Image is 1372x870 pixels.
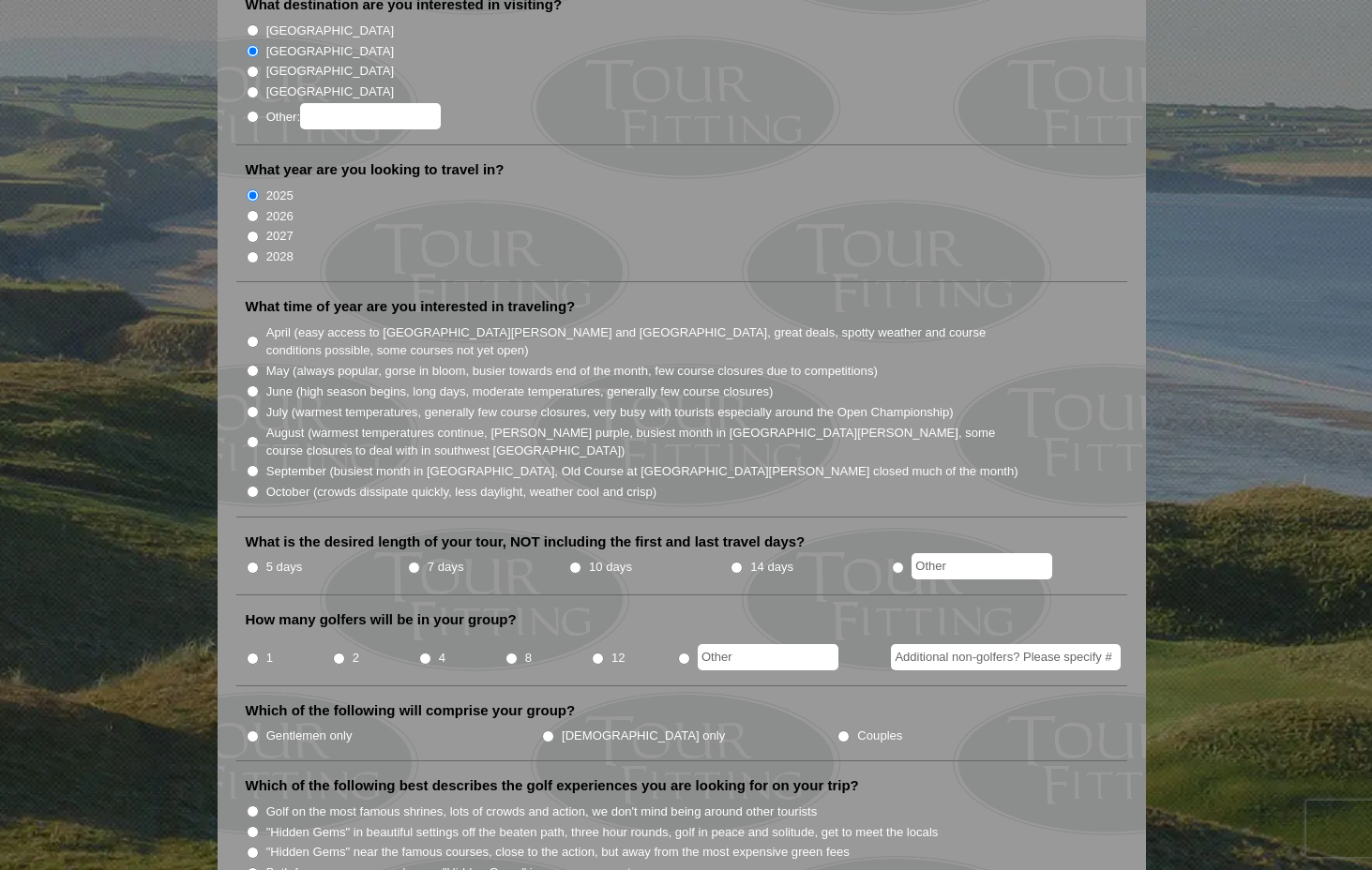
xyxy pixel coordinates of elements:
[266,42,394,61] label: [GEOGRAPHIC_DATA]
[266,727,353,745] label: Gentlemen only
[266,207,294,226] label: 2026
[266,103,441,129] label: Other:
[266,403,954,422] label: July (warmest temperatures, generally few course closures, very busy with tourists especially aro...
[266,483,657,502] label: October (crowds dissipate quickly, less daylight, weather cool and crisp)
[266,558,303,577] label: 5 days
[857,727,902,745] label: Couples
[266,323,1020,360] label: April (easy access to [GEOGRAPHIC_DATA][PERSON_NAME] and [GEOGRAPHIC_DATA], great deals, spotty w...
[266,382,774,401] label: June (high season begins, long days, moderate temperatures, generally few course closures)
[891,644,1121,670] input: Additional non-golfers? Please specify #
[698,644,838,670] input: Other
[246,776,859,795] label: Which of the following best describes the golf experiences you are looking for on your trip?
[439,649,445,667] label: 4
[266,823,939,842] label: "Hidden Gems" in beautiful settings off the beaten path, three hour rounds, golf in peace and sol...
[266,247,294,266] label: 2028
[266,227,294,246] label: 2027
[266,187,294,205] label: 2025
[246,297,576,316] label: What time of year are you interested in traveling?
[266,843,850,862] label: "Hidden Gems" near the famous courses, close to the action, but away from the most expensive gree...
[266,62,394,81] label: [GEOGRAPHIC_DATA]
[750,558,793,577] label: 14 days
[246,701,576,720] label: Which of the following will comprise your group?
[266,82,394,101] label: [GEOGRAPHIC_DATA]
[589,558,632,577] label: 10 days
[353,649,359,667] label: 2
[266,424,1020,460] label: August (warmest temperatures continue, [PERSON_NAME] purple, busiest month in [GEOGRAPHIC_DATA][P...
[611,649,626,667] label: 12
[525,649,532,667] label: 8
[562,727,725,745] label: [DEMOGRAPHIC_DATA] only
[266,362,878,381] label: May (always popular, gorse in bloom, busier towards end of the month, few course closures due to ...
[246,160,505,179] label: What year are you looking to travel in?
[266,462,1018,481] label: September (busiest month in [GEOGRAPHIC_DATA], Old Course at [GEOGRAPHIC_DATA][PERSON_NAME] close...
[300,103,441,129] input: Other:
[912,553,1052,579] input: Other
[246,610,517,629] label: How many golfers will be in your group?
[266,22,394,40] label: [GEOGRAPHIC_DATA]
[246,532,806,551] label: What is the desired length of your tour, NOT including the first and last travel days?
[266,802,818,821] label: Golf on the most famous shrines, lots of crowds and action, we don't mind being around other tour...
[428,558,464,577] label: 7 days
[266,649,273,667] label: 1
